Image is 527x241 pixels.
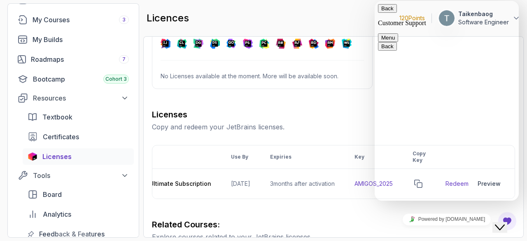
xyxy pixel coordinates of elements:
[260,169,345,199] td: 3 months after activation
[13,71,134,87] a: bootcamp
[13,51,134,68] a: roadmaps
[152,109,515,120] h3: Licenses
[122,56,126,63] span: 7
[23,206,134,222] a: analytics
[13,168,134,183] button: Tools
[33,15,129,25] div: My Courses
[31,54,129,64] div: Roadmaps
[147,12,189,25] h2: licences
[105,76,127,82] span: Cohort 3
[43,190,62,199] span: Board
[13,12,134,28] a: courses
[23,129,134,145] a: certificates
[43,209,71,219] span: Analytics
[39,229,105,239] span: Feedback & Features
[161,72,364,80] p: No Licenses available at the moment. More will be available soon.
[43,132,79,142] span: Certificates
[33,35,129,44] div: My Builds
[492,208,519,233] iframe: chat widget
[13,91,134,105] button: Resources
[152,122,515,132] p: Copy and redeem your JetBrains licenses.
[28,152,37,161] img: jetbrains icon
[260,145,345,169] th: Expiries
[221,169,260,199] td: [DATE]
[375,1,519,201] iframe: chat widget
[375,210,519,229] iframe: chat widget
[122,16,126,23] span: 3
[42,152,72,161] span: Licenses
[345,169,403,199] td: AMIGOS_2025
[23,148,134,165] a: licenses
[13,31,134,48] a: builds
[33,93,129,103] div: Resources
[42,112,72,122] span: Textbook
[23,186,134,203] a: board
[345,145,403,169] th: Key
[33,171,129,180] div: Tools
[33,74,129,84] div: Bootcamp
[221,145,260,169] th: Use By
[152,219,515,230] h3: Related Courses:
[23,109,134,125] a: textbook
